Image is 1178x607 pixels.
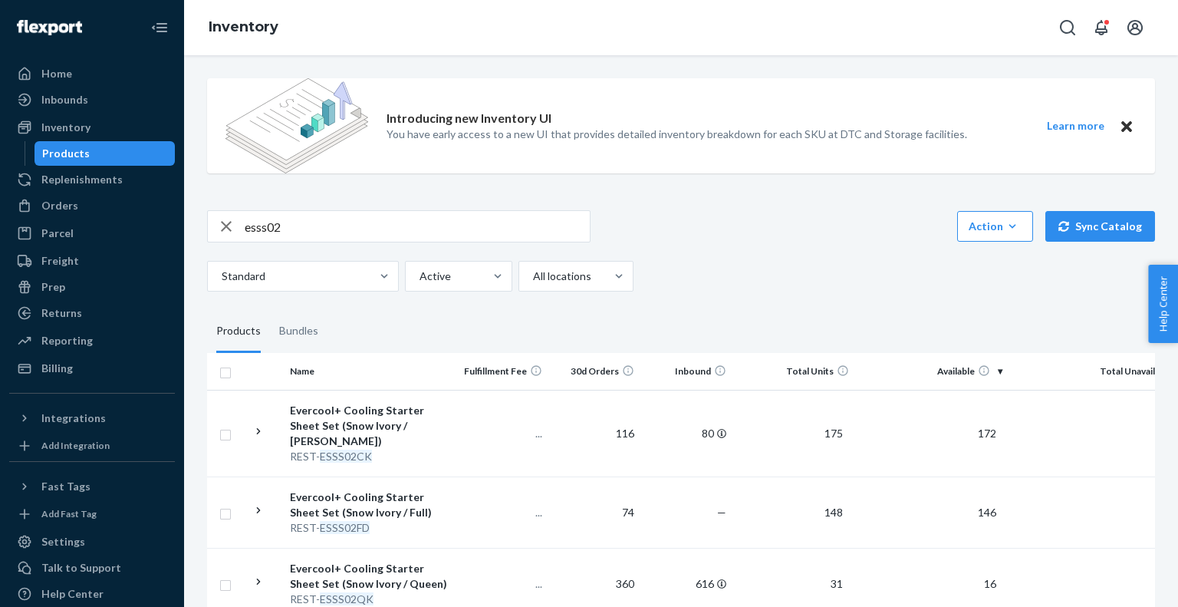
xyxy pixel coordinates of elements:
[9,582,175,606] a: Help Center
[732,353,855,390] th: Total Units
[9,221,175,246] a: Parcel
[640,390,732,477] td: 80
[9,356,175,381] a: Billing
[456,353,548,390] th: Fulfillment Fee
[9,193,175,218] a: Orders
[9,505,175,523] a: Add Fast Tag
[548,477,640,548] td: 74
[462,576,542,592] p: ...
[9,301,175,325] a: Returns
[548,353,640,390] th: 30d Orders
[1086,12,1117,43] button: Open notifications
[284,353,456,390] th: Name
[41,333,93,348] div: Reporting
[1037,117,1114,136] button: Learn more
[818,506,849,519] span: 148
[969,219,1022,234] div: Action
[41,361,73,376] div: Billing
[41,479,90,494] div: Fast Tags
[41,92,88,107] div: Inbounds
[972,427,1002,440] span: 172
[387,110,551,127] p: Introducing new Inventory UI
[9,61,175,86] a: Home
[9,437,175,455] a: Add Integration
[290,403,450,449] div: Evercool+ Cooling Starter Sheet Set (Snow Ivory / [PERSON_NAME])
[290,449,450,464] div: REST-
[17,20,82,35] img: Flexport logo
[640,353,732,390] th: Inbound
[531,269,533,284] input: All locations
[279,310,318,353] div: Bundles
[1120,12,1150,43] button: Open account menu
[41,439,110,452] div: Add Integration
[548,390,640,477] td: 116
[462,426,542,441] p: ...
[144,12,175,43] button: Close Navigation
[957,211,1033,242] button: Action
[290,520,450,536] div: REST-
[387,127,967,142] p: You have early access to a new UI that provides detailed inventory breakdown for each SKU at DTC ...
[9,167,175,192] a: Replenishments
[320,450,372,463] em: ESSS02CK
[41,172,123,187] div: Replenishments
[41,507,97,520] div: Add Fast Tag
[41,198,78,213] div: Orders
[216,310,261,353] div: Products
[209,18,278,35] a: Inventory
[1148,265,1178,343] button: Help Center
[41,411,106,426] div: Integrations
[41,534,85,549] div: Settings
[35,141,176,166] a: Products
[972,506,1002,519] span: 146
[1117,117,1137,136] button: Close
[196,5,291,50] ol: breadcrumbs
[9,406,175,431] button: Integrations
[9,275,175,299] a: Prep
[9,249,175,273] a: Freight
[225,78,368,173] img: new-reports-banner-icon.82668bd98b6a51aee86340f2a7b77ae3.png
[290,490,450,520] div: Evercool+ Cooling Starter Sheet Set (Snow Ivory / Full)
[41,120,90,135] div: Inventory
[290,561,450,592] div: Evercool+ Cooling Starter Sheet Set (Snow Ivory / Queen)
[42,146,90,161] div: Products
[320,521,370,534] em: ESSS02FD
[818,427,849,440] span: 175
[9,328,175,353] a: Reporting
[855,353,1009,390] th: Available
[41,66,72,81] div: Home
[290,592,450,607] div: REST-
[41,586,104,602] div: Help Center
[9,474,175,499] button: Fast Tags
[41,226,74,241] div: Parcel
[41,279,65,295] div: Prep
[9,529,175,554] a: Settings
[41,253,79,269] div: Freight
[1045,211,1155,242] button: Sync Catalog
[1052,12,1083,43] button: Open Search Box
[978,577,1002,590] span: 16
[220,269,222,284] input: Standard
[320,592,373,605] em: ESSS02QK
[418,269,420,284] input: Active
[824,577,849,590] span: 31
[9,556,175,580] a: Talk to Support
[9,115,175,140] a: Inventory
[717,506,726,519] span: —
[41,560,121,576] div: Talk to Support
[245,211,590,242] input: Search inventory by name or sku
[41,305,82,321] div: Returns
[9,87,175,112] a: Inbounds
[462,505,542,520] p: ...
